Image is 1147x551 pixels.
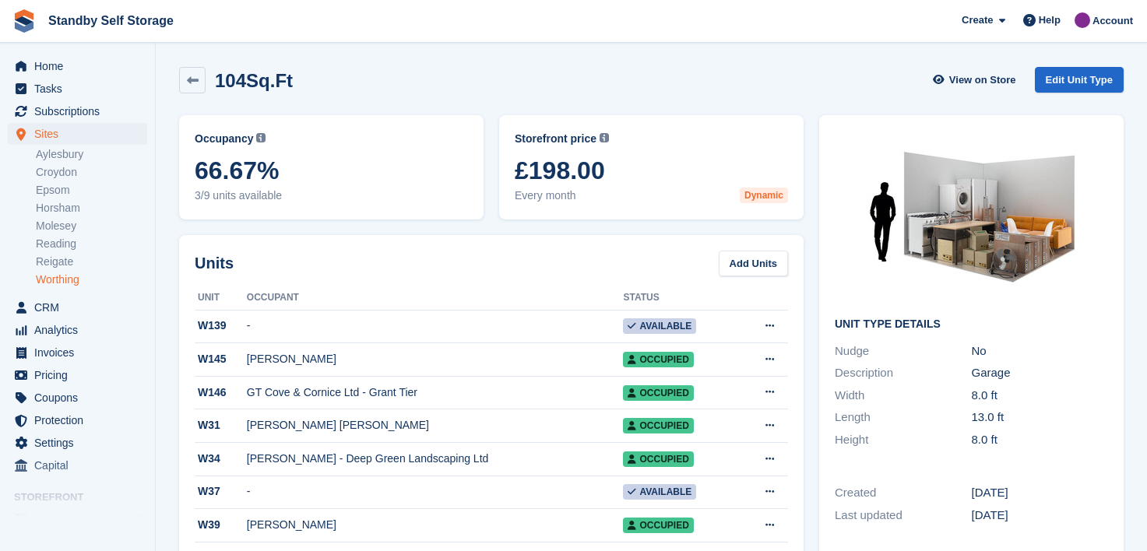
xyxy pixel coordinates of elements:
div: Nudge [835,342,972,360]
a: menu [8,55,147,77]
div: W37 [195,483,247,500]
div: [PERSON_NAME] [247,351,624,367]
span: Capital [34,454,128,476]
a: Add Units [719,251,788,276]
div: W39 [195,517,247,533]
img: 100-sqft-unit.jpg [855,131,1089,306]
a: menu [8,509,147,531]
span: Home [34,55,128,77]
span: £198.00 [515,156,788,184]
div: Garage [972,364,1109,382]
span: Every month [515,188,788,204]
div: Last updated [835,507,972,525]
a: menu [8,387,147,409]
span: Occupied [623,518,693,533]
img: icon-info-grey-7440780725fd019a000dd9b08b2336e03edf1995a4989e88bcd33f0948082b44.svg [600,133,609,142]
span: CRM [34,297,128,318]
span: Settings [34,432,128,454]
h2: Unit Type details [835,318,1108,331]
span: 66.67% [195,156,468,184]
img: Sue Ford [1075,12,1090,28]
th: Unit [195,286,247,311]
span: Occupancy [195,131,253,147]
a: Molesey [36,219,147,233]
span: Occupied [623,385,693,401]
div: W139 [195,318,247,334]
th: Occupant [247,286,624,311]
a: menu [8,319,147,341]
h2: 104Sq.Ft [215,70,293,91]
a: menu [8,432,147,454]
a: Worthing [36,272,147,287]
a: Reading [36,237,147,251]
span: Subscriptions [34,100,128,122]
a: menu [8,364,147,386]
a: Croydon [36,165,147,180]
span: Sites [34,123,128,145]
span: Coupons [34,387,128,409]
img: icon-info-grey-7440780725fd019a000dd9b08b2336e03edf1995a4989e88bcd33f0948082b44.svg [256,133,266,142]
a: Epsom [36,183,147,198]
th: Status [623,286,737,311]
div: [PERSON_NAME] - Deep Green Landscaping Ltd [247,451,624,467]
span: Analytics [34,319,128,341]
span: Booking Portal [34,509,128,531]
a: View on Store [931,67,1022,93]
div: [DATE] [972,484,1109,502]
div: GT Cove & Cornice Ltd - Grant Tier [247,384,624,401]
span: Available [623,484,696,500]
div: Dynamic [740,188,788,203]
span: Invoices [34,342,128,363]
div: [PERSON_NAME] [PERSON_NAME] [247,417,624,433]
span: Occupied [623,418,693,433]
a: Preview store [128,511,147,529]
a: menu [8,454,147,476]
div: W146 [195,384,247,401]
td: - [247,476,624,509]
span: Occupied [623,451,693,467]
a: Horsham [36,201,147,216]
span: Occupied [623,352,693,367]
a: menu [8,297,147,318]
span: Storefront [14,490,155,505]
a: menu [8,409,147,431]
div: W145 [195,351,247,367]
a: Standby Self Storage [42,8,180,33]
td: - [247,310,624,343]
a: Edit Unit Type [1035,67,1124,93]
span: Help [1039,12,1061,28]
div: No [972,342,1109,360]
img: stora-icon-8386f47178a22dfd0bd8f6a31ec36ba5ce8667c1dd55bd0f319d3a0aa187defe.svg [12,9,36,33]
div: [DATE] [972,507,1109,525]
span: 3/9 units available [195,188,468,204]
div: Description [835,364,972,382]
span: View on Store [949,72,1016,88]
div: W34 [195,451,247,467]
span: Account [1092,13,1133,29]
div: Height [835,431,972,449]
a: Aylesbury [36,147,147,162]
span: Storefront price [515,131,596,147]
h2: Units [195,251,234,275]
div: Created [835,484,972,502]
span: Create [962,12,993,28]
a: menu [8,78,147,100]
div: 13.0 ft [972,409,1109,426]
span: Available [623,318,696,334]
span: Tasks [34,78,128,100]
a: menu [8,342,147,363]
div: W31 [195,417,247,433]
div: 8.0 ft [972,431,1109,449]
div: [PERSON_NAME] [247,517,624,533]
div: Width [835,387,972,405]
span: Pricing [34,364,128,386]
div: Length [835,409,972,426]
a: Reigate [36,254,147,269]
a: menu [8,100,147,122]
a: menu [8,123,147,145]
div: 8.0 ft [972,387,1109,405]
span: Protection [34,409,128,431]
